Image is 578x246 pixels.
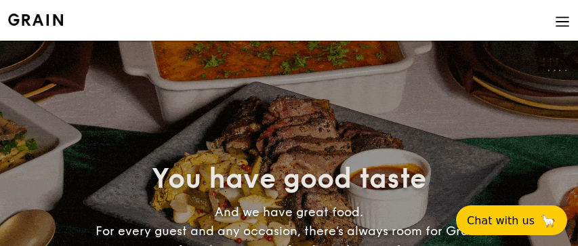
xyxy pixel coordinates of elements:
span: 🦙 [540,213,556,228]
button: Chat with us🦙 [456,205,567,235]
img: Grain [8,14,63,26]
span: You have good taste [152,163,426,195]
a: Logotype [8,14,63,26]
span: Chat with us [467,214,535,227]
img: icon-hamburger-menu.db5d7e83.svg [555,14,570,29]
